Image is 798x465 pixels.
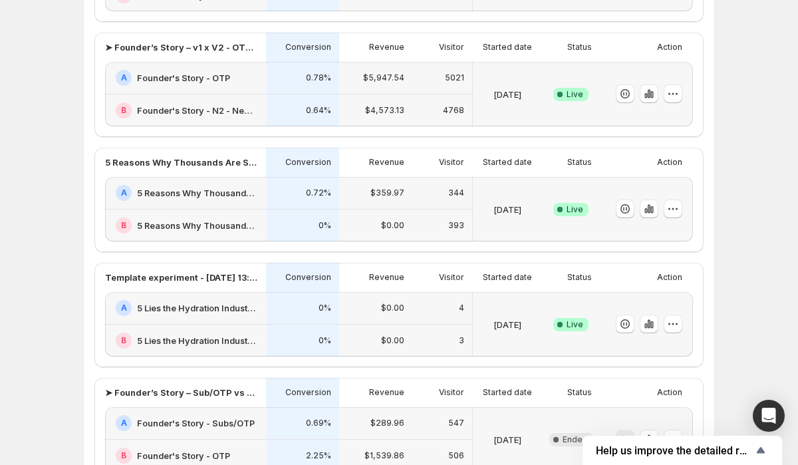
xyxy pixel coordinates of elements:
p: Visitor [439,157,464,168]
p: $359.97 [370,188,404,198]
p: Visitor [439,272,464,283]
h2: Founder's Story - OTP [137,449,230,462]
p: $5,947.54 [363,73,404,83]
p: Revenue [369,157,404,168]
p: $4,573.13 [365,105,404,116]
h2: B [121,335,126,346]
p: 2.25% [306,450,331,461]
p: $0.00 [381,220,404,231]
p: Conversion [285,42,331,53]
p: Action [657,387,682,398]
p: 3 [459,335,464,346]
p: 0.72% [306,188,331,198]
p: 0% [319,335,331,346]
p: Started date [483,272,532,283]
h2: Founder's Story - Subs/OTP [137,416,255,430]
p: Action [657,272,682,283]
p: ➤ Founder’s Story – Sub/OTP vs OTP Only [105,386,258,399]
h2: A [121,188,127,198]
p: [DATE] [493,203,521,216]
button: Show survey - Help us improve the detailed report for A/B campaigns [596,442,769,458]
h2: 5 Reasons Why Thousands Are Switching to This Ultra-Hydrating Marine Plasma 2 [137,219,258,232]
p: 0.69% [306,418,331,428]
p: 393 [448,220,464,231]
p: Revenue [369,42,404,53]
p: Template experiment - [DATE] 13:36:33 [105,271,258,284]
h2: B [121,105,126,116]
p: Action [657,157,682,168]
p: Action [657,42,682,53]
h2: 5 Lies the Hydration Industry Keeps Telling You 3 [137,334,258,347]
h2: 5 Reasons Why Thousands Are Switching to This Ultra-Hydrating Marine Plasma [137,186,258,200]
p: $289.96 [370,418,404,428]
p: 0% [319,303,331,313]
h2: A [121,303,127,313]
p: Conversion [285,272,331,283]
p: 5 Reasons Why Thousands Are Switching to This Ultra-Hydrating Marine Plasma [105,156,258,169]
p: 0% [319,220,331,231]
p: 547 [448,418,464,428]
h2: 5 Lies the Hydration Industry Keeps Telling You 2 [137,301,258,315]
p: Revenue [369,387,404,398]
p: Visitor [439,42,464,53]
p: Started date [483,387,532,398]
p: $0.00 [381,303,404,313]
p: 4768 [443,105,464,116]
span: Live [567,89,583,100]
p: [DATE] [493,88,521,101]
h2: Founder's Story - OTP [137,71,230,84]
p: Status [567,42,592,53]
p: Revenue [369,272,404,283]
div: Open Intercom Messenger [753,400,785,432]
h2: A [121,418,127,428]
p: Started date [483,42,532,53]
span: Live [567,204,583,215]
span: Live [567,319,583,330]
p: Visitor [439,387,464,398]
p: Status [567,157,592,168]
p: Started date [483,157,532,168]
p: 506 [448,450,464,461]
h2: B [121,450,126,461]
p: 344 [448,188,464,198]
p: [DATE] [493,433,521,446]
h2: Founder's Story - N2 - New x Old [137,104,258,117]
p: $0.00 [381,335,404,346]
p: Status [567,387,592,398]
p: [DATE] [493,318,521,331]
span: Ended [563,434,588,445]
h2: B [121,220,126,231]
p: ➤ Founder’s Story – v1 x V2 - OTP-Only [105,41,258,54]
p: 5021 [445,73,464,83]
p: 4 [459,303,464,313]
p: 0.64% [306,105,331,116]
p: Conversion [285,387,331,398]
p: 0.78% [306,73,331,83]
p: Status [567,272,592,283]
span: Help us improve the detailed report for A/B campaigns [596,444,753,457]
p: $1,539.86 [364,450,404,461]
h2: A [121,73,127,83]
p: Conversion [285,157,331,168]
